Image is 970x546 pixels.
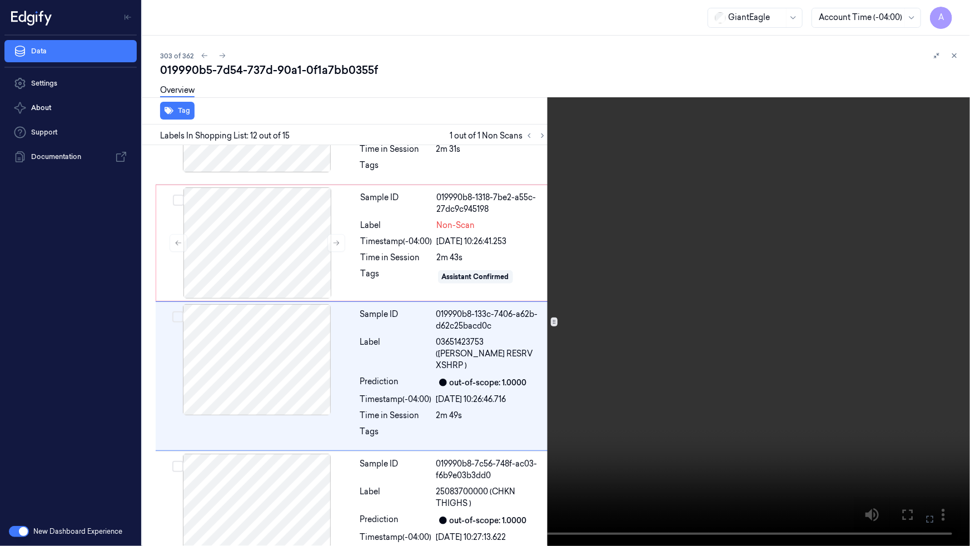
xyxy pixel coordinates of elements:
[360,532,432,543] div: Timestamp (-04:00)
[160,85,195,97] a: Overview
[361,252,432,264] div: Time in Session
[360,309,432,332] div: Sample ID
[361,236,432,247] div: Timestamp (-04:00)
[450,377,527,389] div: out-of-scope: 1.0000
[436,394,547,405] div: [DATE] 10:26:46.716
[4,146,137,168] a: Documentation
[436,532,547,543] div: [DATE] 10:27:13.622
[360,426,432,444] div: Tags
[4,40,137,62] a: Data
[160,130,290,142] span: Labels In Shopping List: 12 out of 15
[160,62,961,78] div: 019990b5-7d54-737d-90a1-0f1a7bb0355f
[442,272,509,282] div: Assistant Confirmed
[360,486,432,509] div: Label
[361,220,432,231] div: Label
[4,97,137,119] button: About
[4,72,137,95] a: Settings
[172,311,183,322] button: Select row
[119,8,137,26] button: Toggle Navigation
[437,192,546,215] div: 019990b8-1318-7be2-a55c-27dc9c945198
[436,336,547,371] span: 03651423753 ([PERSON_NAME] RESRV XSHRP )
[360,143,432,155] div: Time in Session
[436,410,547,421] div: 2m 49s
[173,195,184,206] button: Select row
[172,461,183,472] button: Select row
[450,515,527,527] div: out-of-scope: 1.0000
[436,309,547,332] div: 019990b8-133c-7406-a62b-d62c25bacd0c
[160,102,195,120] button: Tag
[437,220,475,231] span: Non-Scan
[930,7,952,29] button: A
[360,376,432,389] div: Prediction
[360,336,432,371] div: Label
[360,458,432,482] div: Sample ID
[436,486,547,509] span: 25083700000 (CHKN THIGHS )
[437,252,546,264] div: 2m 43s
[436,458,547,482] div: 019990b8-7c56-748f-ac03-f6b9e03b3dd0
[360,410,432,421] div: Time in Session
[450,129,549,142] span: 1 out of 1 Non Scans
[360,160,432,177] div: Tags
[361,268,432,286] div: Tags
[360,514,432,527] div: Prediction
[160,51,193,61] span: 303 of 362
[437,236,546,247] div: [DATE] 10:26:41.253
[361,192,432,215] div: Sample ID
[360,394,432,405] div: Timestamp (-04:00)
[436,143,547,155] div: 2m 31s
[4,121,137,143] a: Support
